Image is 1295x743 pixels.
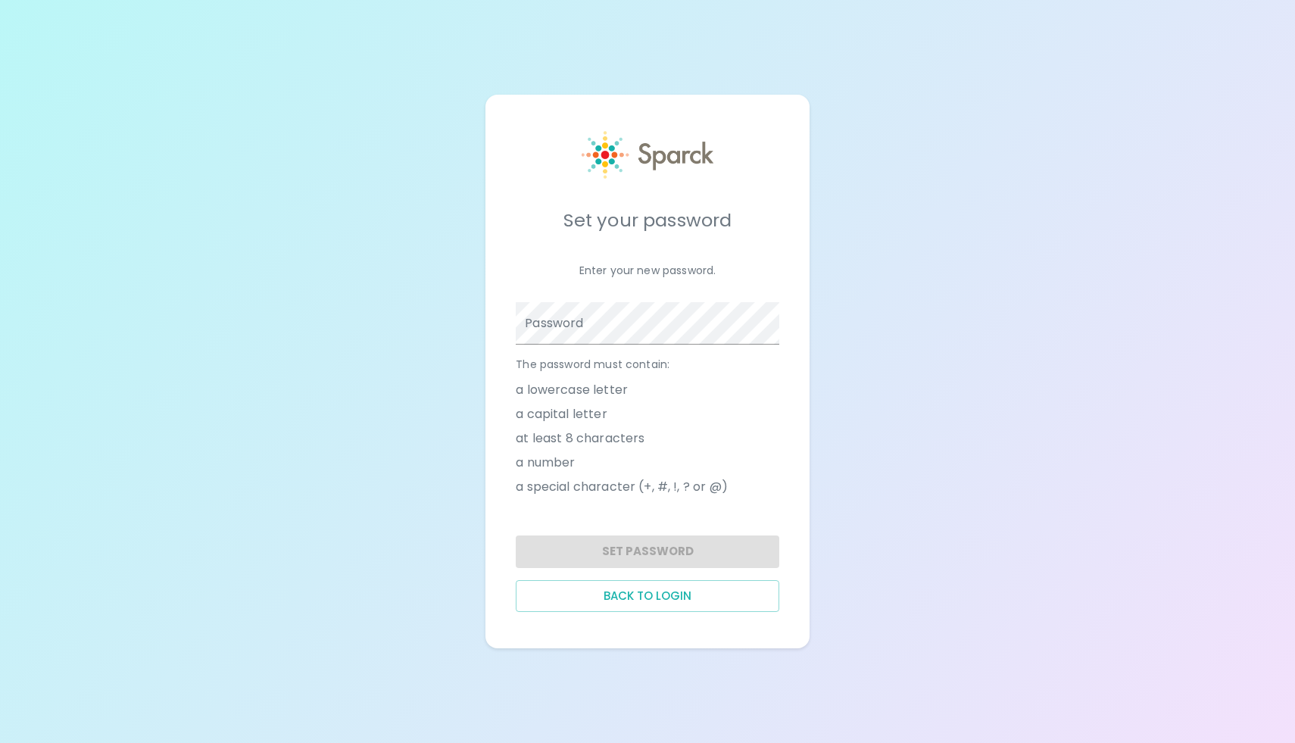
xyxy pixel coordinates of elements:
[516,357,779,372] p: The password must contain:
[516,208,779,233] h5: Set your password
[582,131,713,179] img: Sparck logo
[516,263,779,278] p: Enter your new password.
[516,405,607,423] span: a capital letter
[516,580,779,612] button: Back to login
[516,454,575,472] span: a number
[516,478,728,496] span: a special character (+, #, !, ? or @)
[516,381,628,399] span: a lowercase letter
[516,429,644,448] span: at least 8 characters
